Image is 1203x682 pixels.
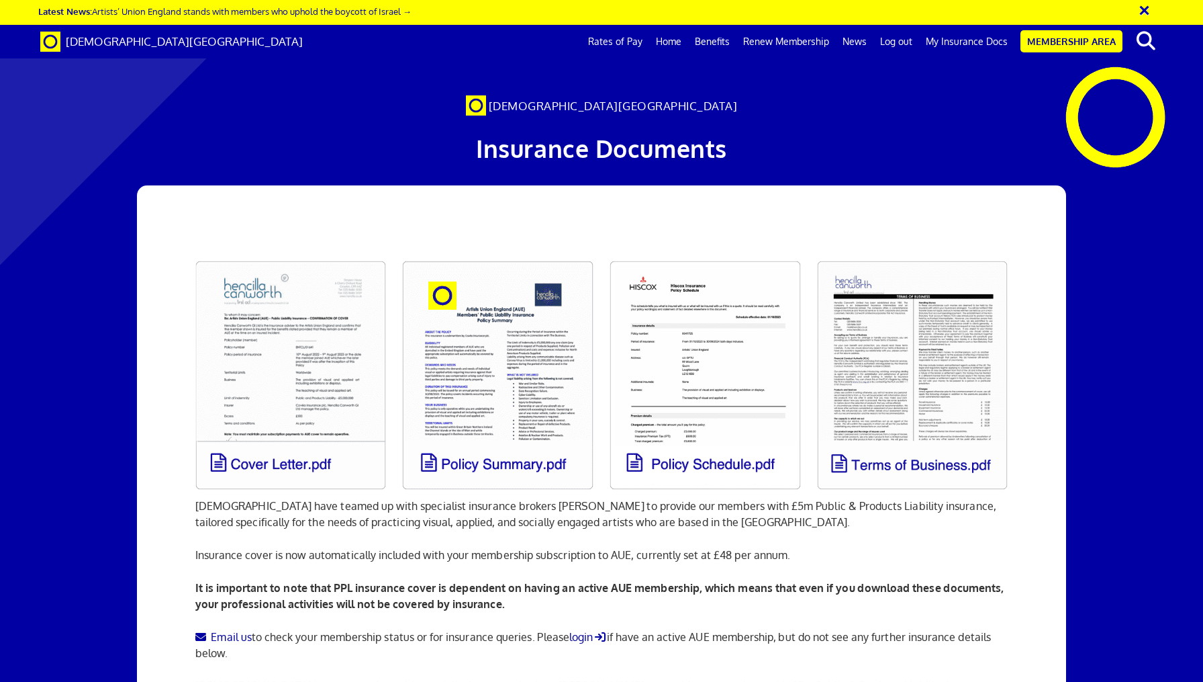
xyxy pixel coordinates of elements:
[30,25,313,58] a: Brand [DEMOGRAPHIC_DATA][GEOGRAPHIC_DATA]
[736,25,836,58] a: Renew Membership
[195,498,1008,530] p: [DEMOGRAPHIC_DATA] have teamed up with specialist insurance brokers [PERSON_NAME] to provide our ...
[873,25,919,58] a: Log out
[836,25,873,58] a: News
[195,630,252,644] a: Email us
[569,630,607,644] a: login
[649,25,688,58] a: Home
[66,34,303,48] span: [DEMOGRAPHIC_DATA][GEOGRAPHIC_DATA]
[581,25,649,58] a: Rates of Pay
[195,581,1004,611] b: It is important to note that PPL insurance cover is dependent on having an active AUE membership,...
[1125,27,1166,55] button: search
[195,547,1008,563] p: Insurance cover is now automatically included with your membership subscription to AUE, currently...
[919,25,1014,58] a: My Insurance Docs
[195,629,1008,661] p: to check your membership status or for insurance queries. Please if have an active AUE membership...
[688,25,736,58] a: Benefits
[1020,30,1122,52] a: Membership Area
[38,5,412,17] a: Latest News:Artists’ Union England stands with members who uphold the boycott of Israel →
[476,133,727,163] span: Insurance Documents
[38,5,92,17] strong: Latest News:
[489,99,738,113] span: [DEMOGRAPHIC_DATA][GEOGRAPHIC_DATA]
